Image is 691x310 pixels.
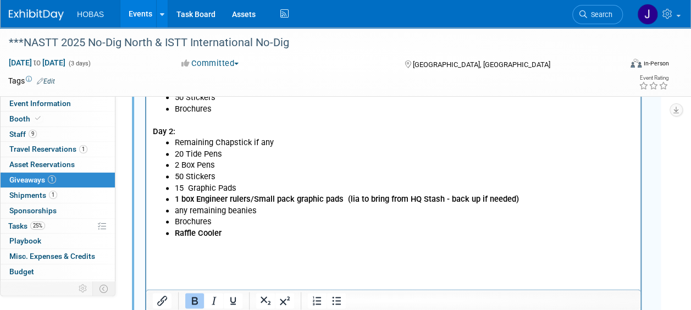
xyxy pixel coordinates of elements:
span: Budget [9,267,34,276]
li: 50 graphic pads [29,163,488,174]
button: Italic [204,293,223,308]
a: Travel Reservations1 [1,142,115,157]
img: Jamie Coe [637,4,658,25]
button: Subscript [256,293,275,308]
i: Booth reservation complete [35,115,41,121]
span: (3 days) [68,60,91,67]
span: Travel Reservations [9,145,87,153]
li: 25 (New) Water Pressure Brochure [29,208,488,219]
li: 50 Koozies [29,129,488,140]
li: 1 cooler bag [29,185,488,197]
span: Shipments [9,191,57,200]
a: Sponsorships [1,203,115,218]
button: Superscript [275,293,294,308]
li: 50 Koozies [29,276,488,287]
div: Event Format [573,57,669,74]
b: Reception: [7,265,45,275]
a: Booth [1,112,115,126]
span: 25% [30,222,45,230]
li: 20 Tide Pens [29,174,488,186]
span: [DATE] [DATE] [8,58,66,68]
div: ***NASTT 2025 No-Dig North & ISTT International No-Dig [5,33,612,53]
b: (Hold for HOBAS exhibiting at NASTT 2025) [7,73,164,82]
button: Insert/edit link [153,293,172,308]
a: Asset Reservations [1,157,115,172]
td: Tags [8,75,55,86]
span: Tasks [8,222,45,230]
span: 1 [79,145,87,153]
span: Event Information [9,99,71,108]
img: Format-Inperson.png [631,59,642,68]
div: In-Person [643,59,669,68]
div: Event Rating [639,75,668,81]
button: Underline [224,293,242,308]
img: ExhibitDay [9,9,64,20]
span: 9 [29,130,37,138]
span: Search [587,10,612,19]
span: to [32,58,42,67]
span: Misc. Expenses & Credits [9,252,95,261]
button: Bullet list [327,293,346,308]
td: Personalize Event Tab Strip [74,281,93,296]
td: Toggle Event Tabs [93,281,115,296]
span: [GEOGRAPHIC_DATA], [GEOGRAPHIC_DATA] [413,60,550,69]
span: Staff [9,130,37,139]
a: Event Information [1,96,115,111]
span: Asset Reservations [9,160,75,169]
a: Misc. Expenses & Credits [1,249,115,264]
span: HOBAS [77,10,104,19]
b: Order to ship: [7,96,56,106]
li: 30 Chapstick [29,140,488,152]
p: Ship before end of September - Give one month time for [GEOGRAPHIC_DATA] LABOR-INC c/o SEQUOIA [S... [7,4,488,106]
li: 25 (New) Overview Brochure [29,197,488,208]
li: 100 Stickers [29,152,488,163]
span: Playbook [9,236,41,245]
a: Tasks25% [1,219,115,234]
li: 5 box -Pentel pens with Black Ink [29,118,488,129]
li: 30 Chapsticks [29,287,488,298]
span: Booth [9,114,43,123]
a: Staff9 [1,127,115,142]
span: Sponsorships [9,206,57,215]
button: Numbered list [308,293,327,308]
button: Committed [178,58,243,69]
li: Remaining Beanies SKU: 9312-45 (57) [29,106,488,118]
button: Bold [185,293,204,308]
span: 1 [49,191,57,199]
a: Edit [37,77,55,85]
a: Playbook [1,234,115,248]
b: Swag Plan [7,242,45,252]
a: Search [572,5,623,24]
a: Giveaways1 [1,173,115,187]
a: Budget [1,264,115,279]
span: Giveaways [9,175,56,184]
span: 1 [48,175,56,184]
a: Shipments1 [1,188,115,203]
